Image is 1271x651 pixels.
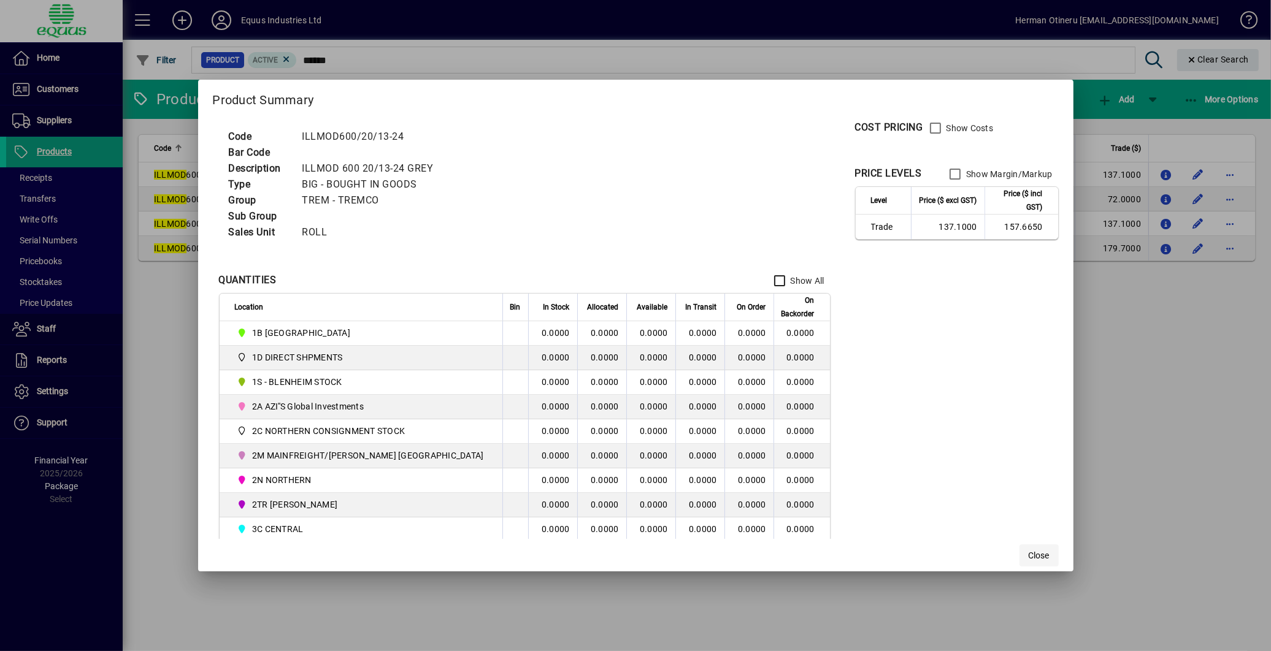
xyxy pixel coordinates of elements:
td: ILLMOD 600 20/13-24 GREY [296,161,448,177]
td: 0.0000 [626,395,675,419]
span: 2M MAINFREIGHT/OWENS AUCKLAND [235,448,489,463]
span: 1S - BLENHEIM STOCK [235,375,489,389]
td: 0.0000 [774,321,830,346]
span: Bin [510,300,521,314]
div: COST PRICING [855,120,923,135]
span: 2C NORTHERN CONSIGNMENT STOCK [235,424,489,438]
span: 0.0000 [689,451,717,460]
td: Group [223,192,296,208]
td: 157.6650 [985,215,1058,239]
td: Code [223,129,296,145]
span: Close [1029,549,1050,562]
span: 0.0000 [689,377,717,387]
td: Bar Code [223,145,296,161]
td: 0.0000 [774,419,830,444]
span: 1S - BLENHEIM STOCK [252,376,342,388]
td: 0.0000 [774,468,830,493]
td: 0.0000 [577,517,626,542]
h2: Product Summary [198,80,1073,115]
td: 0.0000 [528,395,577,419]
span: In Transit [686,300,717,314]
span: 0.0000 [689,402,717,411]
td: 0.0000 [774,370,830,395]
td: 0.0000 [626,321,675,346]
td: 0.0000 [577,444,626,468]
td: 0.0000 [577,395,626,419]
label: Show Margin/Markup [964,168,1053,180]
span: 0.0000 [738,524,766,534]
span: On Backorder [781,294,815,321]
span: 0.0000 [689,475,717,485]
span: 0.0000 [738,426,766,436]
td: 0.0000 [528,468,577,493]
span: Trade [871,221,904,233]
td: 0.0000 [626,468,675,493]
td: 0.0000 [774,395,830,419]
span: 1B [GEOGRAPHIC_DATA] [252,327,350,339]
span: 0.0000 [689,524,717,534]
span: 0.0000 [689,328,717,338]
span: 3C CENTRAL [235,522,489,536]
td: 0.0000 [774,493,830,517]
div: PRICE LEVELS [855,166,922,181]
td: Sales Unit [223,224,296,240]
span: 2TR [PERSON_NAME] [252,498,337,511]
td: ROLL [296,224,448,240]
td: 0.0000 [577,419,626,444]
td: 0.0000 [528,370,577,395]
td: 0.0000 [774,346,830,370]
td: 0.0000 [577,370,626,395]
span: Allocated [588,300,619,314]
span: 0.0000 [738,328,766,338]
span: 0.0000 [738,402,766,411]
span: 1B BLENHEIM [235,325,489,340]
td: 0.0000 [626,419,675,444]
td: 0.0000 [528,346,577,370]
span: Location [235,300,264,314]
label: Show Costs [944,122,994,134]
span: 2A AZI''S Global Investments [235,399,489,414]
td: 0.0000 [577,321,626,346]
span: 2C NORTHERN CONSIGNMENT STOCK [252,425,405,437]
span: 0.0000 [689,352,717,362]
td: 0.0000 [528,493,577,517]
td: BIG - BOUGHT IN GOODS [296,177,448,192]
td: 137.1000 [911,215,985,239]
td: 0.0000 [528,444,577,468]
span: 0.0000 [689,426,717,436]
div: QUANTITIES [219,273,277,287]
td: Type [223,177,296,192]
span: In Stock [543,300,570,314]
span: 0.0000 [738,377,766,387]
td: ILLMOD600/20/13-24 [296,129,448,145]
td: 0.0000 [774,444,830,468]
span: 2N NORTHERN [252,474,312,486]
td: 0.0000 [626,517,675,542]
td: 0.0000 [577,346,626,370]
label: Show All [788,275,824,287]
button: Close [1019,544,1059,566]
td: 0.0000 [528,517,577,542]
span: Price ($ excl GST) [920,194,977,207]
span: 0.0000 [738,475,766,485]
span: 1D DIRECT SHPMENTS [252,351,343,364]
td: 0.0000 [626,444,675,468]
span: 2N NORTHERN [235,473,489,487]
td: 0.0000 [626,346,675,370]
span: 1D DIRECT SHPMENTS [235,350,489,365]
span: 2A AZI''S Global Investments [252,400,364,413]
td: TREM - TREMCO [296,192,448,208]
span: 0.0000 [689,500,717,509]
td: 0.0000 [774,517,830,542]
span: Level [871,194,888,207]
span: 0.0000 [738,500,766,509]
td: Sub Group [223,208,296,224]
span: 3C CENTRAL [252,523,304,535]
td: 0.0000 [528,321,577,346]
span: Price ($ incl GST) [993,187,1043,214]
span: 0.0000 [738,451,766,460]
td: 0.0000 [528,419,577,444]
td: 0.0000 [626,493,675,517]
td: 0.0000 [577,493,626,517]
td: 0.0000 [626,370,675,395]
